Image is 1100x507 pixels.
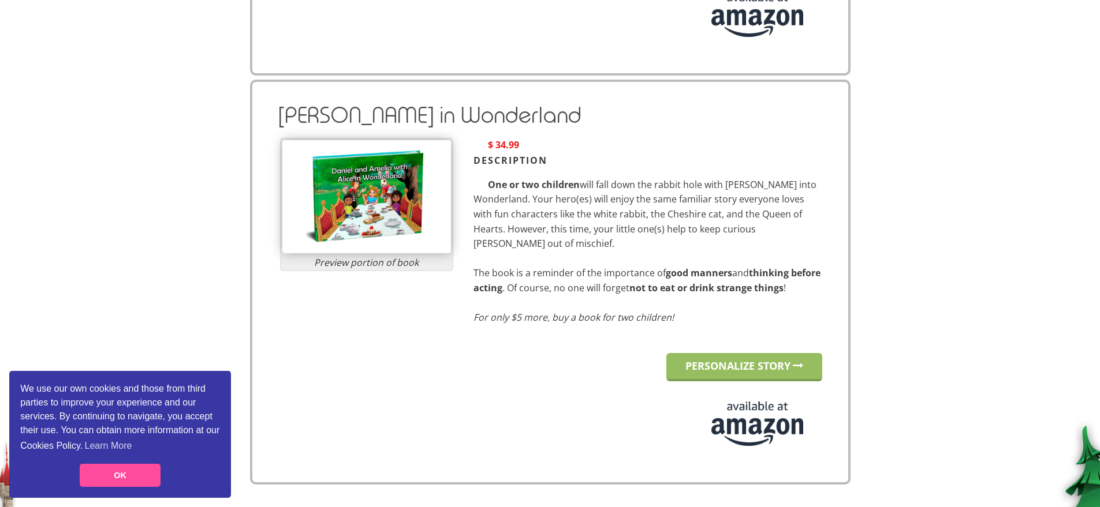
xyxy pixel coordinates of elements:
[473,138,822,153] p: $ 34.99
[666,353,822,382] a: PERSONALIZE STORY
[9,371,231,498] div: cookieconsent
[80,464,161,487] a: dismiss cookie message
[711,390,803,445] img: amazon-en.png
[473,156,822,166] h3: DESCRIPTION
[20,382,220,455] span: We use our own cookies and those from third parties to improve your experience and our services. ...
[282,140,451,253] img: LRRH
[282,256,451,269] div: Preview portion of book
[666,266,732,279] b: good manners
[473,311,674,324] i: For only $5 more, buy a book for two children!
[278,104,822,127] h2: [PERSON_NAME] in Wonderland
[488,178,580,191] b: One or two children
[629,281,784,294] b: not to eat or drink strange things
[473,178,822,325] p: will fall down the rabbit hole with [PERSON_NAME] into Wonderland. Your hero(es) will enjoy the s...
[83,437,133,455] a: learn more about cookies
[473,266,821,294] b: thinking before acting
